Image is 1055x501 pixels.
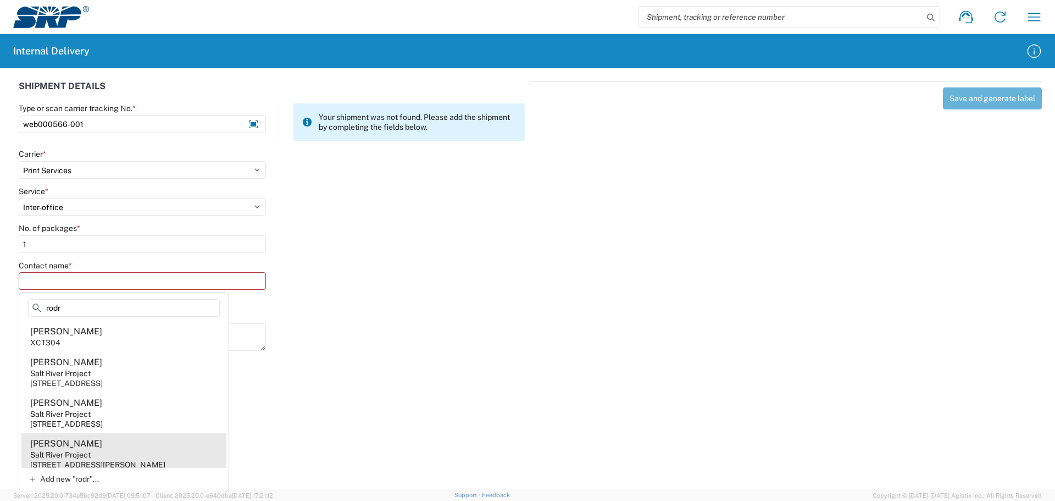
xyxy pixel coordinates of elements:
[30,460,165,470] div: [STREET_ADDRESS][PERSON_NAME]
[30,368,91,378] div: Salt River Project
[873,491,1042,500] span: Copyright © [DATE]-[DATE] Agistix Inc., All Rights Reserved
[482,492,510,498] a: Feedback
[638,7,923,27] input: Shipment, tracking or reference number
[30,356,102,368] div: [PERSON_NAME]
[13,45,90,58] h2: Internal Delivery
[30,338,60,348] div: XCT304
[30,419,103,429] div: [STREET_ADDRESS]
[19,223,80,233] label: No. of packages
[19,261,72,271] label: Contact name
[319,112,516,132] span: Your shipment was not found. Please add the shipment by completing the fields below.
[30,397,102,409] div: [PERSON_NAME]
[19,149,46,159] label: Carrier
[30,450,91,460] div: Salt River Project
[30,378,103,388] div: [STREET_ADDRESS]
[30,326,102,338] div: [PERSON_NAME]
[40,474,99,484] span: Add new "rodr"...
[19,81,525,103] div: SHIPMENT DETAILS
[106,492,151,499] span: [DATE] 09:51:07
[30,409,91,419] div: Salt River Project
[13,6,89,28] img: srp
[454,492,482,498] a: Support
[13,492,151,499] span: Server: 2025.20.0-734e5bc92d9
[156,492,273,499] span: Client: 2025.20.0-e640dba
[232,492,273,499] span: [DATE] 17:21:12
[19,103,136,113] label: Type or scan carrier tracking No.
[30,438,102,450] div: [PERSON_NAME]
[19,186,48,196] label: Service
